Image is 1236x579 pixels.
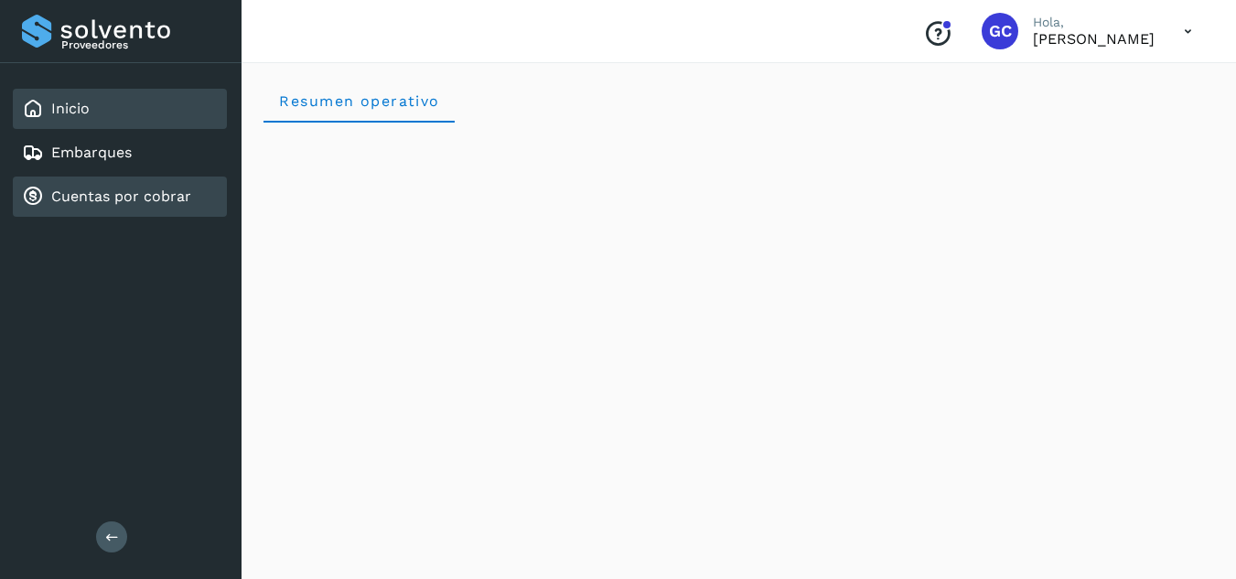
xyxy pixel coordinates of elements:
p: Hola, [1033,15,1155,30]
div: Inicio [13,89,227,129]
a: Inicio [51,100,90,117]
div: Embarques [13,133,227,173]
p: Genaro Cortez Godínez [1033,30,1155,48]
div: Cuentas por cobrar [13,177,227,217]
a: Cuentas por cobrar [51,188,191,205]
a: Embarques [51,144,132,161]
p: Proveedores [61,38,220,51]
span: Resumen operativo [278,92,440,110]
